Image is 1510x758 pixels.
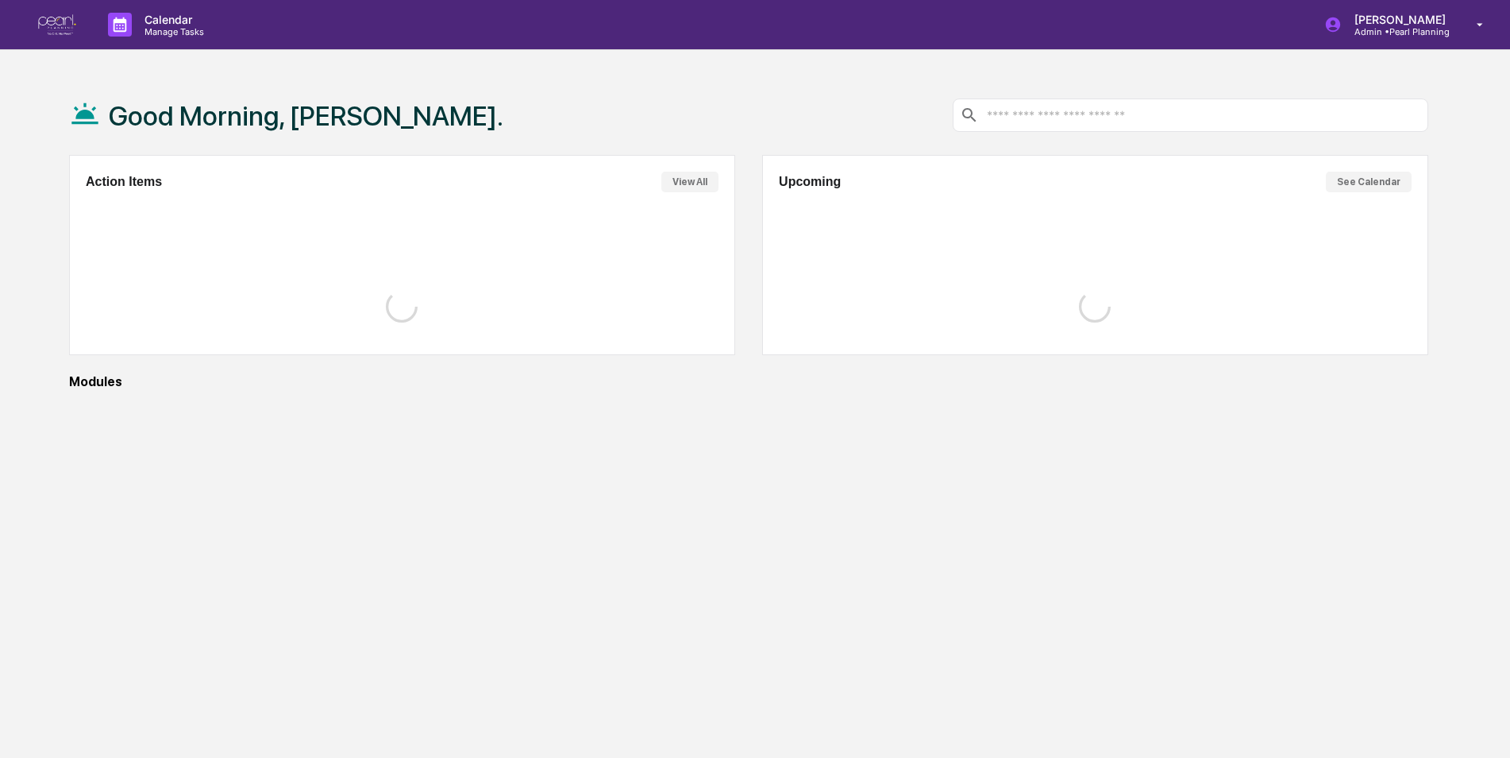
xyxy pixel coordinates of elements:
h2: Upcoming [779,175,841,189]
p: Admin • Pearl Planning [1342,26,1454,37]
p: Manage Tasks [132,26,212,37]
p: [PERSON_NAME] [1342,13,1454,26]
h1: Good Morning, [PERSON_NAME]. [109,100,503,132]
p: Calendar [132,13,212,26]
button: View All [661,172,718,192]
div: Modules [69,374,1428,389]
img: logo [38,14,76,36]
h2: Action Items [86,175,162,189]
button: See Calendar [1326,172,1412,192]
